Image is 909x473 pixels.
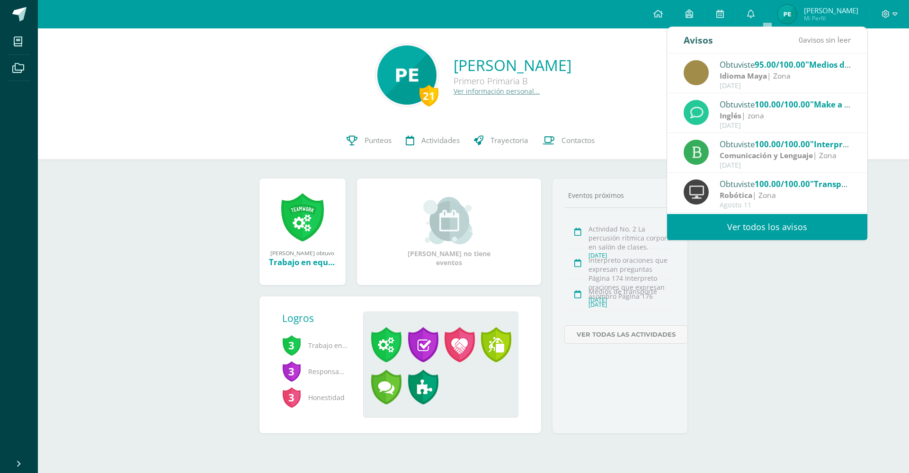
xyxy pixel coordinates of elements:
[454,87,540,96] a: Ver información personal...
[282,386,301,408] span: 3
[755,99,810,110] span: 100.00/100.00
[720,138,851,150] div: Obtuviste en
[588,224,673,251] div: Actividad No. 2 La percusión rítmica corporal en salón de clases.
[720,110,741,121] strong: Inglés
[778,5,797,24] img: 23ec1711212fb13d506ed84399d281dc.png
[282,332,348,358] span: Trabajo en equipo
[720,71,851,81] div: | Zona
[419,85,438,107] div: 21
[467,122,535,160] a: Trayectoria
[535,122,602,160] a: Contactos
[720,150,851,161] div: | Zona
[454,55,571,75] a: [PERSON_NAME]
[454,75,571,87] div: Primero Primaria B
[564,191,676,200] div: Eventos próximos
[684,27,713,53] div: Avisos
[805,59,898,70] span: "Medios de transporte"
[720,190,752,200] strong: Robótica
[720,150,813,161] strong: Comunicación y Lenguaje
[799,35,851,45] span: avisos sin leer
[720,110,851,121] div: | zona
[490,135,528,145] span: Trayectoria
[799,35,803,45] span: 0
[804,6,858,15] span: [PERSON_NAME]
[377,45,437,105] img: 8d9fb575b8f6c6a1ec02a83d2367dec9.png
[667,214,867,240] a: Ver todos los avisos
[720,201,851,209] div: Agosto 11
[561,135,595,145] span: Contactos
[720,71,767,81] strong: Idioma Maya
[720,190,851,201] div: | Zona
[588,287,673,296] div: Medios de transporte
[282,312,356,325] div: Logros
[421,135,460,145] span: Actividades
[720,161,851,170] div: [DATE]
[810,99,878,110] span: "Make a squishy"
[810,178,899,189] span: "Transporte – cohete."
[269,249,336,257] div: [PERSON_NAME] obtuvo
[282,360,301,382] span: 3
[588,296,673,304] div: [DATE]
[720,178,851,190] div: Obtuviste en
[755,59,805,70] span: 95.00/100.00
[401,197,496,267] div: [PERSON_NAME] no tiene eventos
[564,325,688,344] a: Ver todas las actividades
[399,122,467,160] a: Actividades
[365,135,392,145] span: Punteos
[423,197,475,244] img: event_small.png
[720,122,851,130] div: [DATE]
[720,82,851,90] div: [DATE]
[282,384,348,411] span: Honestidad
[720,58,851,71] div: Obtuviste en
[755,139,810,150] span: 100.00/100.00
[720,98,851,110] div: Obtuviste en
[282,334,301,356] span: 3
[588,256,673,301] div: Interpreto oraciones que expresan preguntas Página 174 Interpreto oraciones que expresan asombro ...
[269,257,336,268] div: Trabajo en equipo
[339,122,399,160] a: Punteos
[755,178,810,189] span: 100.00/100.00
[804,14,858,22] span: Mi Perfil
[282,358,348,384] span: Responsabilidad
